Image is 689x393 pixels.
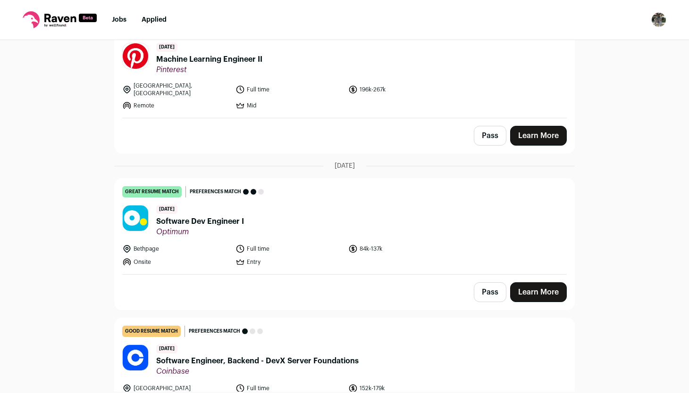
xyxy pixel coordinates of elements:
span: [DATE] [156,205,177,214]
li: 196k-267k [348,82,456,97]
li: Bethpage [122,244,230,254]
span: [DATE] [335,161,355,171]
li: Full time [235,82,343,97]
li: 84k-137k [348,244,456,254]
a: Jobs [112,16,126,23]
img: e56e2fca2fd10c47413caba720555eb407866dce27671369e47ffc29eece9aef.jpg [123,43,148,69]
a: great resume match Preferences match [DATE] Software Dev Engineer I Optimum Bethpage Full time 84... [115,179,574,274]
a: good resume match Preferences match [DATE] Machine Learning Engineer II Pinterest [GEOGRAPHIC_DAT... [115,16,574,118]
img: 10564267-medium_jpg [651,12,666,27]
img: 55bbf246aa73a85c687d532725803f5d9ffc48ef4725632f152f27d8afc8361e.jpg [123,345,148,370]
button: Pass [474,282,506,302]
a: Learn More [510,282,567,302]
span: [DATE] [156,344,177,353]
a: Learn More [510,126,567,146]
span: Machine Learning Engineer II [156,54,262,65]
li: [GEOGRAPHIC_DATA] [122,384,230,393]
li: Entry [235,257,343,267]
li: [GEOGRAPHIC_DATA], [GEOGRAPHIC_DATA] [122,82,230,97]
li: Onsite [122,257,230,267]
a: Applied [142,16,167,23]
button: Open dropdown [651,12,666,27]
button: Pass [474,126,506,146]
span: Software Engineer, Backend - DevX Server Foundations [156,355,359,367]
li: Remote [122,101,230,110]
div: great resume match [122,186,182,197]
span: Coinbase [156,367,359,376]
li: Full time [235,244,343,254]
span: Pinterest [156,65,262,74]
li: Full time [235,384,343,393]
span: Software Dev Engineer I [156,216,244,227]
img: ce12877343b00ce5f2cf49ad214176aa9966841842a132ff3e393d9894d48478 [123,205,148,231]
span: Optimum [156,227,244,237]
span: Preferences match [189,327,240,336]
li: Mid [235,101,343,110]
div: good resume match [122,326,181,337]
li: 152k-179k [348,384,456,393]
span: [DATE] [156,43,177,52]
span: Preferences match [190,187,241,196]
